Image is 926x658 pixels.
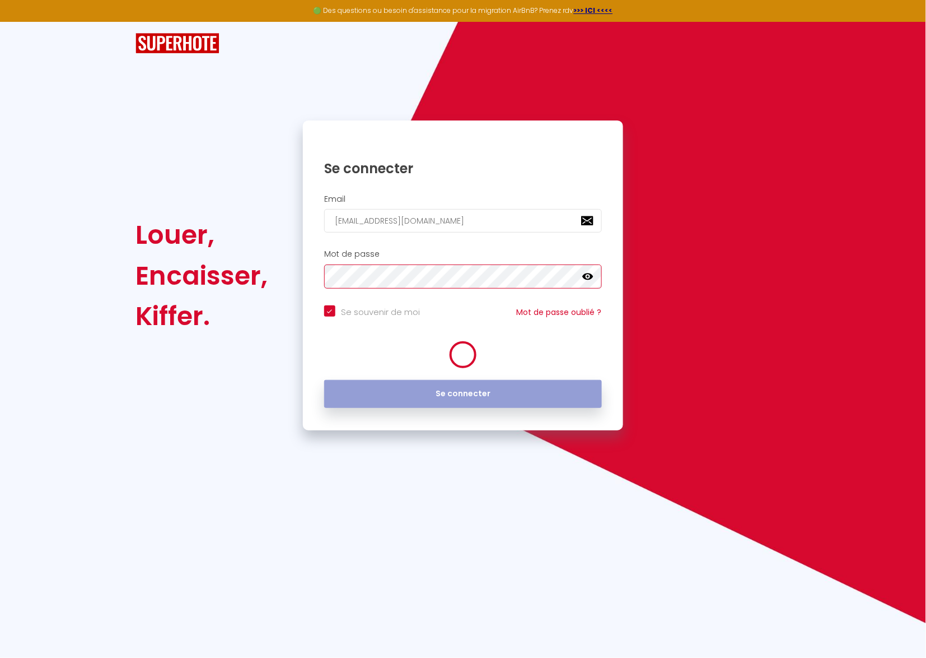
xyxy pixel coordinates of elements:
[324,249,602,259] h2: Mot de passe
[324,194,602,204] h2: Email
[324,160,602,177] h1: Se connecter
[517,307,602,318] a: Mot de passe oublié ?
[135,215,268,255] div: Louer,
[324,380,602,408] button: Se connecter
[135,256,268,296] div: Encaisser,
[135,33,219,54] img: SuperHote logo
[574,6,613,15] a: >>> ICI <<<<
[324,209,602,233] input: Ton Email
[135,296,268,336] div: Kiffer.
